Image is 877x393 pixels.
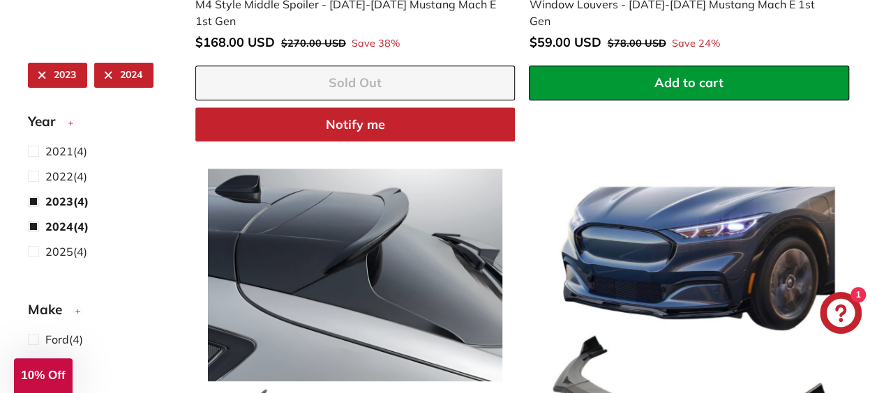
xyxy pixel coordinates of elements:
[45,193,89,210] span: (4)
[45,245,73,259] span: 2025
[94,63,153,88] a: 2024
[654,75,724,91] span: Add to cart
[21,369,65,382] span: 10% Off
[329,75,382,91] span: Sold Out
[45,194,73,208] span: 2023
[45,243,87,260] span: (4)
[607,37,666,49] span: $78.00 USD
[14,358,73,393] div: 10% Off
[45,168,87,185] span: (4)
[195,65,516,100] button: Sold Out
[352,36,400,52] span: Save 38%
[45,144,73,158] span: 2021
[45,219,73,233] span: 2024
[816,292,866,337] inbox-online-store-chat: Shopify online store chat
[529,65,849,100] button: Add to cart
[195,34,275,50] span: $168.00 USD
[28,295,173,330] button: Make
[671,36,719,52] span: Save 24%
[28,63,87,88] a: 2023
[195,107,516,142] button: Notify me
[28,107,173,142] button: Year
[45,143,87,160] span: (4)
[45,218,89,235] span: (4)
[28,300,73,320] span: Make
[529,34,601,50] span: $59.00 USD
[45,169,73,183] span: 2022
[28,111,66,132] span: Year
[45,332,69,346] span: Ford
[45,331,83,348] span: (4)
[281,37,346,49] span: $270.00 USD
